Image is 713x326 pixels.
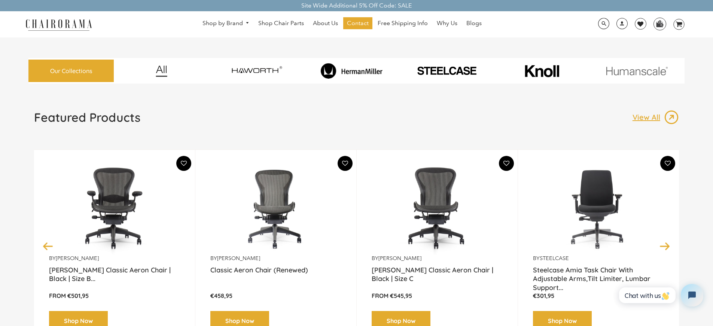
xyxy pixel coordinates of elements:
[211,60,302,82] img: image_7_14f0750b-d084-457f-979a-a1ab9f6582c4.png
[210,292,341,300] p: €458,95
[508,64,576,78] img: image_10_1.png
[466,19,482,27] span: Blogs
[34,110,140,131] a: Featured Products
[401,65,493,76] img: PHOTO-2024-07-09-00-53-10-removebg-preview.png
[372,266,503,284] a: [PERSON_NAME] Classic Aeron Chair | Black | Size C
[49,161,180,255] img: Herman Miller Classic Aeron Chair | Black | Size B (Renewed) - chairorama
[343,17,372,29] a: Contact
[533,161,664,255] img: Amia Chair by chairorama.com
[613,278,710,313] iframe: Tidio Chat
[463,17,485,29] a: Blogs
[378,19,428,27] span: Free Shipping Info
[313,19,338,27] span: About Us
[533,255,664,262] p: by
[56,255,99,262] a: [PERSON_NAME]
[217,255,260,262] a: [PERSON_NAME]
[372,255,503,262] p: by
[633,110,679,125] a: View All
[437,19,457,27] span: Why Us
[533,161,664,255] a: Amia Chair by chairorama.com Renewed Amia Chair chairorama.com
[199,18,253,29] a: Shop by Brand
[658,239,671,253] button: Next
[633,112,664,122] p: View All
[664,110,679,125] img: image_13.png
[309,17,342,29] a: About Us
[591,66,683,76] img: image_11.png
[49,292,180,300] p: From €501,95
[210,266,341,284] a: Classic Aeron Chair (Renewed)
[176,156,191,171] button: Add To Wishlist
[372,161,503,255] a: Herman Miller Classic Aeron Chair | Black | Size C - chairorama Herman Miller Classic Aeron Chair...
[255,17,308,29] a: Shop Chair Parts
[34,110,140,125] h1: Featured Products
[433,17,461,29] a: Why Us
[49,161,180,255] a: Herman Miller Classic Aeron Chair | Black | Size B (Renewed) - chairorama Herman Miller Classic A...
[21,18,96,31] img: chairorama
[533,266,664,284] a: Steelcase Amia Task Chair With Adjustable Arms,Tilt Limiter, Lumbar Support...
[42,239,55,253] button: Previous
[660,156,675,171] button: Add To Wishlist
[49,266,180,284] a: [PERSON_NAME] Classic Aeron Chair | Black | Size B...
[654,18,665,29] img: WhatsApp_Image_2024-07-12_at_16.23.01.webp
[372,292,503,300] p: From €545,95
[499,156,514,171] button: Add To Wishlist
[306,63,397,79] img: image_8_173eb7e0-7579-41b4-bc8e-4ba0b8ba93e8.png
[533,292,664,300] p: €301,95
[378,255,421,262] a: [PERSON_NAME]
[347,19,369,27] span: Contact
[210,161,341,255] a: Classic Aeron Chair (Renewed) - chairorama Classic Aeron Chair (Renewed) - chairorama
[258,19,304,27] span: Shop Chair Parts
[540,255,569,262] a: Steelcase
[128,17,556,31] nav: DesktopNavigation
[49,255,180,262] p: by
[141,65,182,77] img: image_12.png
[28,60,114,82] a: Our Collections
[372,161,503,255] img: Herman Miller Classic Aeron Chair | Black | Size C - chairorama
[210,161,341,255] img: Classic Aeron Chair (Renewed) - chairorama
[374,17,432,29] a: Free Shipping Info
[210,255,341,262] p: by
[338,156,353,171] button: Add To Wishlist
